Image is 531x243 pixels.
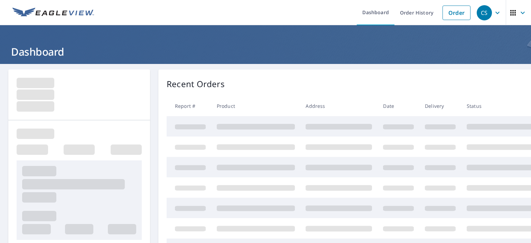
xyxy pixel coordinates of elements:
[477,5,492,20] div: CS
[167,96,211,116] th: Report #
[12,8,94,18] img: EV Logo
[442,6,471,20] a: Order
[167,78,225,90] p: Recent Orders
[300,96,378,116] th: Address
[211,96,300,116] th: Product
[8,45,523,59] h1: Dashboard
[419,96,461,116] th: Delivery
[378,96,419,116] th: Date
